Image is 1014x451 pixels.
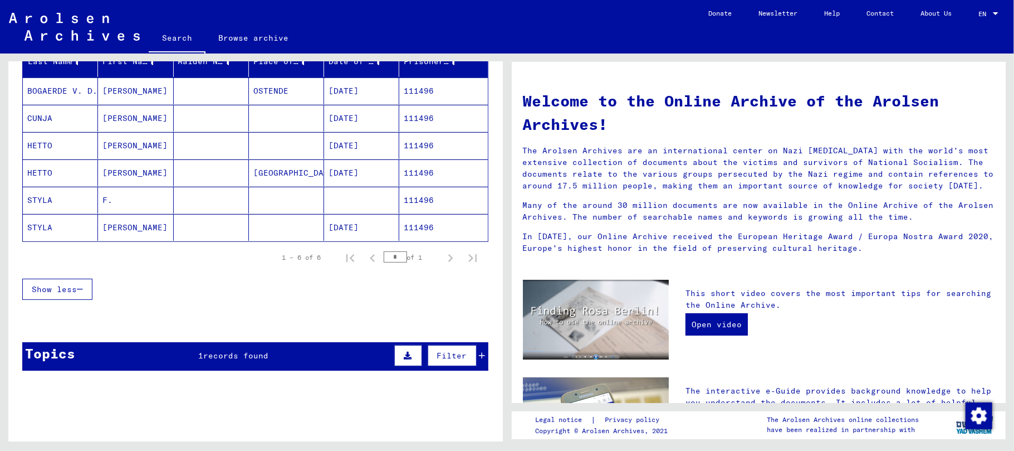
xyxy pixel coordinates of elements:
button: Next page [439,246,462,269]
div: Topics [25,343,75,363]
h1: Welcome to the Online Archive of the Arolsen Archives! [523,89,995,136]
mat-cell: HETTO [23,132,98,159]
span: Filter [437,351,467,361]
p: Copyright © Arolsen Archives, 2021 [535,426,673,436]
mat-cell: [DATE] [324,132,399,159]
p: In [DATE], our Online Archive received the European Heritage Award / Europa Nostra Award 2020, Eu... [523,231,995,254]
mat-cell: 111496 [399,77,487,104]
mat-cell: BOGAERDE V. D. [23,77,98,104]
a: Legal notice [535,414,591,426]
mat-cell: STYLA [23,214,98,241]
span: Show less [32,284,77,294]
mat-cell: [DATE] [324,159,399,186]
mat-cell: 111496 [399,159,487,186]
div: | [535,414,673,426]
div: 1 – 6 of 6 [282,253,321,263]
div: Change consent [965,402,992,429]
button: First page [339,246,361,269]
a: Privacy policy [596,414,673,426]
img: Arolsen_neg.svg [9,13,140,41]
span: EN [978,10,991,18]
mat-cell: [DATE] [324,77,399,104]
p: The interactive e-Guide provides background knowledge to help you understand the documents. It in... [685,385,995,432]
a: Search [149,25,205,54]
button: Filter [428,345,477,366]
mat-cell: [GEOGRAPHIC_DATA] [249,159,324,186]
mat-cell: [DATE] [324,105,399,132]
mat-cell: [DATE] [324,214,399,241]
button: Show less [22,279,92,300]
a: Browse archive [205,25,302,51]
p: The Arolsen Archives are an international center on Nazi [MEDICAL_DATA] with the world’s most ext... [523,145,995,192]
div: of 1 [384,252,439,263]
mat-cell: CUNJA [23,105,98,132]
mat-cell: [PERSON_NAME] [98,214,173,241]
mat-cell: [PERSON_NAME] [98,159,173,186]
p: have been realized in partnership with [767,425,919,435]
p: Many of the around 30 million documents are now available in the Online Archive of the Arolsen Ar... [523,200,995,223]
img: video.jpg [523,280,669,360]
mat-cell: OSTENDE [249,77,324,104]
mat-cell: [PERSON_NAME] [98,105,173,132]
span: records found [203,351,268,361]
mat-cell: 111496 [399,105,487,132]
mat-cell: 111496 [399,132,487,159]
img: yv_logo.png [954,411,996,439]
button: Previous page [361,246,384,269]
mat-cell: [PERSON_NAME] [98,132,173,159]
span: 1 [198,351,203,361]
p: This short video covers the most important tips for searching the Online Archive. [685,288,995,311]
mat-cell: [PERSON_NAME] [98,77,173,104]
button: Last page [462,246,484,269]
mat-cell: F. [98,187,173,214]
a: Open video [685,313,748,336]
mat-cell: HETTO [23,159,98,186]
p: The Arolsen Archives online collections [767,415,919,425]
img: Change consent [966,402,992,429]
mat-cell: 111496 [399,214,487,241]
mat-cell: 111496 [399,187,487,214]
mat-cell: STYLA [23,187,98,214]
